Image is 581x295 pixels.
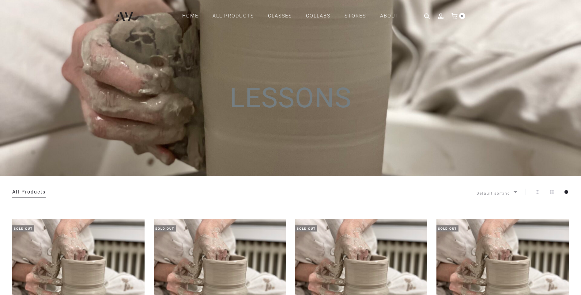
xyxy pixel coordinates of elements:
a: STORES [345,11,366,21]
span: Sold Out [295,225,317,232]
span: Sold Out [436,225,458,232]
span: Default sorting [477,189,516,195]
span: 0 [459,13,465,19]
span: Sold Out [154,225,176,232]
span: Default sorting [477,189,516,199]
a: COLLABS [306,11,330,21]
span: Sold Out [12,225,34,232]
a: Home [182,11,198,21]
img: ATELIER VAN DE VEN [116,12,134,21]
a: CLASSES [268,11,292,21]
a: ABOUT [380,11,399,21]
a: All Products [12,189,46,195]
a: All products [213,11,254,21]
h1: LESSONS [12,84,569,123]
a: 0 [451,13,458,19]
